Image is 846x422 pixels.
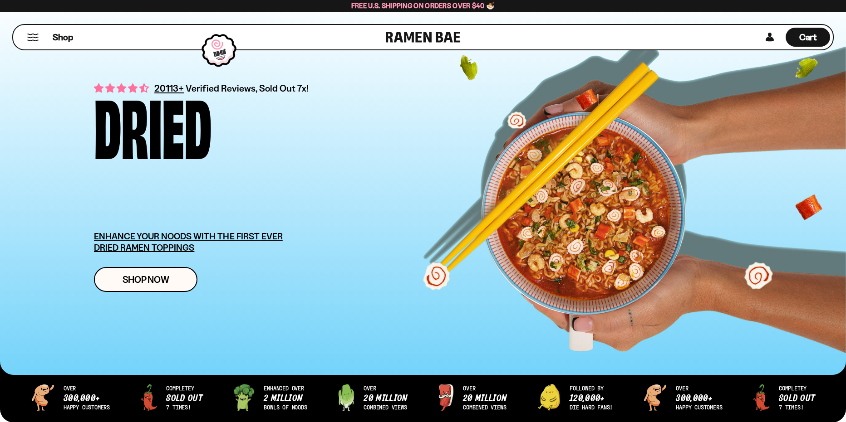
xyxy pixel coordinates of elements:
span: Free U.S. Shipping on Orders over $40 🍜 [351,1,495,10]
button: Mobile Menu Trigger [27,34,39,41]
span: Shop [53,31,73,44]
a: Shop [53,28,73,47]
div: Dried [94,93,211,155]
span: Cart [799,32,817,43]
span: Shop Now [123,275,169,284]
span: Verified Reviews, Sold Out 7x! [186,82,309,94]
a: Shop Now [94,267,197,292]
div: Cart [786,25,830,49]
